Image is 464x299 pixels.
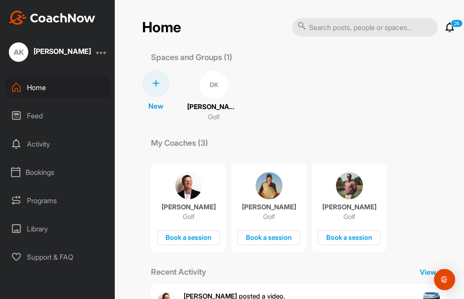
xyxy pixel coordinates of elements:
div: AK [9,42,28,62]
p: Golf [343,212,355,221]
div: Home [5,76,111,98]
p: Spaces and Groups (1) [142,51,241,63]
p: Golf [208,112,220,122]
div: Feed [5,105,111,127]
p: Golf [183,212,195,221]
h2: Home [142,19,181,36]
p: Recent Activity [142,266,215,278]
div: Book a session [318,231,381,245]
p: [PERSON_NAME] [322,203,377,212]
div: [PERSON_NAME] [34,48,91,55]
img: coach avatar [256,172,283,199]
img: CoachNow [9,11,95,25]
p: View All [411,267,455,277]
div: Programs [5,189,111,212]
div: Bookings [5,161,111,183]
div: Library [5,218,111,240]
img: coach avatar [336,172,363,199]
div: Support & FAQ [5,246,111,268]
p: [PERSON_NAME] [242,203,296,212]
input: Search posts, people or spaces... [292,18,438,37]
p: Golf [263,212,275,221]
p: New [148,101,163,111]
div: Book a session [157,231,220,245]
p: My Coaches (3) [142,137,217,149]
p: 26 [451,19,463,27]
div: Open Intercom Messenger [434,269,455,290]
div: Book a session [238,231,300,245]
p: [PERSON_NAME] [187,102,240,112]
div: DK [200,71,228,99]
div: Activity [5,133,111,155]
img: coach avatar [175,172,202,199]
a: DK[PERSON_NAME]Golf [187,70,240,123]
p: [PERSON_NAME] [162,203,216,212]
